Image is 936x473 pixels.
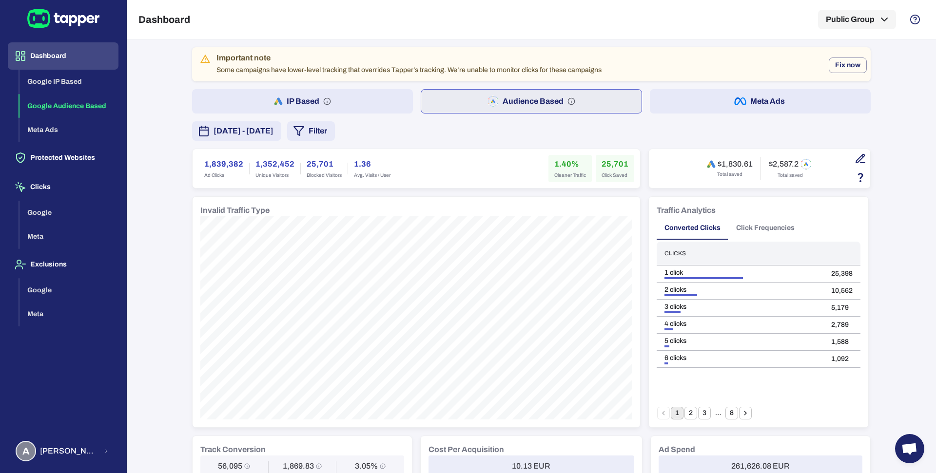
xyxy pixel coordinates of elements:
button: IP Based [192,89,413,114]
button: A[PERSON_NAME] [PERSON_NAME] Koutsogianni [8,437,118,465]
h6: 25,701 [307,158,342,170]
h6: 1.40% [554,158,586,170]
svg: IP based: Search, Display, and Shopping. [323,97,331,105]
a: Google [19,285,118,293]
a: Google [19,208,118,216]
a: Google IP Based [19,77,118,85]
button: Exclusions [8,251,118,278]
span: Ad Clicks [204,172,243,179]
div: Some campaigns have lower-level tracking that overrides Tapper’s tracking. We’re unable to monito... [216,50,602,78]
span: Total saved [717,171,742,178]
span: Avg. Visits / User [354,172,390,179]
button: Go to next page [739,407,752,419]
nav: pagination navigation [657,407,752,419]
h6: 25,701 [602,158,628,170]
div: Open chat [895,434,924,463]
a: Meta [19,309,118,318]
button: Google Audience Based [19,94,118,118]
div: 1 click [664,268,816,277]
td: 2,789 [823,317,860,334]
button: Meta [19,225,118,249]
div: A [16,441,36,461]
td: 25,398 [823,265,860,283]
h6: 1.36 [354,158,390,170]
h6: 10.13 EUR [512,461,550,471]
button: Audience Based [421,89,643,114]
div: 6 clicks [664,354,816,362]
td: 10,562 [823,283,860,300]
button: Estimation based on the quantity of invalid click x cost-per-click. [852,169,869,186]
h6: Ad Spend [659,444,695,455]
span: [DATE] - [DATE] [214,125,273,137]
a: Dashboard [8,51,118,59]
button: Go to page 8 [725,407,738,419]
button: Google [19,201,118,225]
button: Meta Ads [650,89,871,114]
button: Google [19,278,118,303]
button: Go to page 3 [698,407,711,419]
button: Protected Websites [8,144,118,171]
h6: 1,352,452 [255,158,294,170]
button: Converted Clicks [657,216,728,240]
div: 3 clicks [664,303,816,311]
a: Google Audience Based [19,101,118,109]
span: Blocked Visitors [307,172,342,179]
a: Meta [19,232,118,240]
span: Click Saved [602,172,628,179]
span: Cleaner Traffic [554,172,586,179]
button: Go to page 2 [684,407,697,419]
div: 4 clicks [664,320,816,328]
div: Important note [216,53,602,63]
a: Protected Websites [8,153,118,161]
svg: Conversion / Day [316,463,322,469]
button: Public Group [818,10,896,29]
td: 1,092 [823,351,860,368]
button: Meta [19,302,118,326]
div: … [712,409,724,417]
button: Clicks [8,173,118,201]
span: Unique Visitors [255,172,294,179]
svg: Audience based: Search, Display, Shopping, Video Performance Max, Demand Generation [567,97,575,105]
button: Fix now [829,57,867,73]
div: 5 clicks [664,337,816,345]
a: Exclusions [8,260,118,268]
h6: 56,095 [218,461,242,471]
div: 2 clicks [664,285,816,294]
span: [PERSON_NAME] [PERSON_NAME] Koutsogianni [40,446,98,456]
button: Filter [287,121,335,141]
h6: 1,869.83 [283,461,314,471]
button: Dashboard [8,42,118,70]
th: Clicks [657,242,823,265]
button: [DATE] - [DATE] [192,121,281,141]
button: Meta Ads [19,118,118,142]
span: Total saved [778,172,803,179]
h6: $1,830.61 [718,159,753,169]
h6: Traffic Analytics [657,205,716,216]
button: page 1 [671,407,683,419]
svg: Conversion Rate [380,463,386,469]
h6: 3.05% [355,461,378,471]
button: Click Frequencies [728,216,802,240]
td: 1,588 [823,334,860,351]
h6: $2,587.2 [769,159,799,169]
h6: 1,839,382 [204,158,243,170]
a: Clicks [8,182,118,190]
svg: Conversions [244,463,250,469]
td: 5,179 [823,300,860,317]
button: Google IP Based [19,70,118,94]
h5: Dashboard [138,14,190,25]
h6: 261,626.08 EUR [731,461,790,471]
h6: Track Conversion [200,444,266,455]
a: Meta Ads [19,125,118,133]
h6: Cost Per Acquisition [429,444,504,455]
h6: Invalid Traffic Type [200,205,270,216]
